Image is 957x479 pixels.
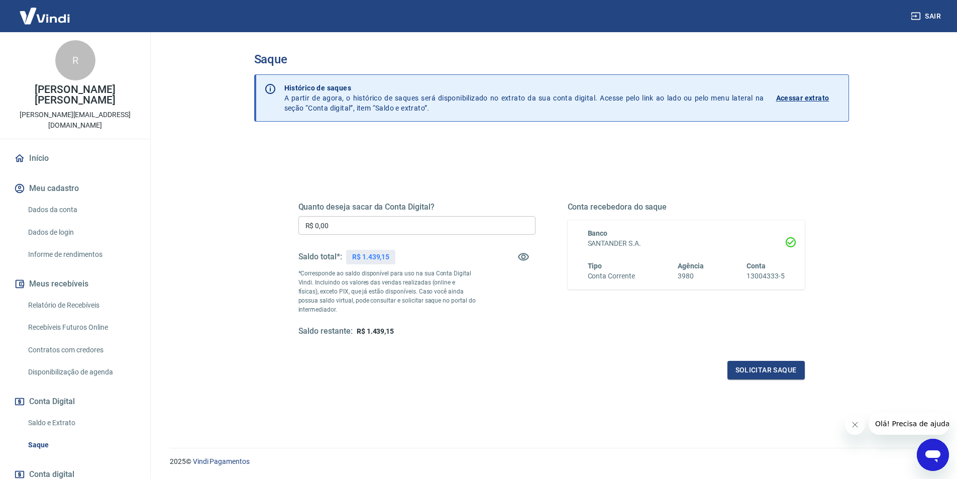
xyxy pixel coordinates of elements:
[284,83,764,93] p: Histórico de saques
[24,362,138,382] a: Disponibilização de agenda
[776,93,829,103] p: Acessar extrato
[747,262,766,270] span: Conta
[845,415,865,435] iframe: Fechar mensagem
[8,110,142,131] p: [PERSON_NAME][EMAIL_ADDRESS][DOMAIN_NAME]
[588,229,608,237] span: Banco
[298,269,476,314] p: *Corresponde ao saldo disponível para uso na sua Conta Digital Vindi. Incluindo os valores das ve...
[869,413,949,435] iframe: Mensagem da empresa
[588,262,602,270] span: Tipo
[55,40,95,80] div: R
[678,271,704,281] h6: 3980
[24,295,138,316] a: Relatório de Recebíveis
[917,439,949,471] iframe: Botão para abrir a janela de mensagens
[170,456,933,467] p: 2025 ©
[298,252,342,262] h5: Saldo total*:
[12,177,138,200] button: Meu cadastro
[193,457,250,465] a: Vindi Pagamentos
[678,262,704,270] span: Agência
[588,238,785,249] h6: SANTANDER S.A.
[6,7,84,15] span: Olá! Precisa de ajuda?
[254,52,849,66] h3: Saque
[12,1,77,31] img: Vindi
[568,202,805,212] h5: Conta recebedora do saque
[12,391,138,413] button: Conta Digital
[747,271,785,281] h6: 13004333-5
[24,222,138,243] a: Dados de login
[357,327,394,335] span: R$ 1.439,15
[284,83,764,113] p: A partir de agora, o histórico de saques será disponibilizado no extrato da sua conta digital. Ac...
[298,202,536,212] h5: Quanto deseja sacar da Conta Digital?
[12,147,138,169] a: Início
[588,271,635,281] h6: Conta Corrente
[352,252,389,262] p: R$ 1.439,15
[24,244,138,265] a: Informe de rendimentos
[727,361,805,379] button: Solicitar saque
[24,413,138,433] a: Saldo e Extrato
[24,435,138,455] a: Saque
[8,84,142,106] p: [PERSON_NAME] [PERSON_NAME]
[776,83,840,113] a: Acessar extrato
[24,340,138,360] a: Contratos com credores
[12,273,138,295] button: Meus recebíveis
[909,7,945,26] button: Sair
[298,326,353,337] h5: Saldo restante:
[24,200,138,220] a: Dados da conta
[24,317,138,338] a: Recebíveis Futuros Online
